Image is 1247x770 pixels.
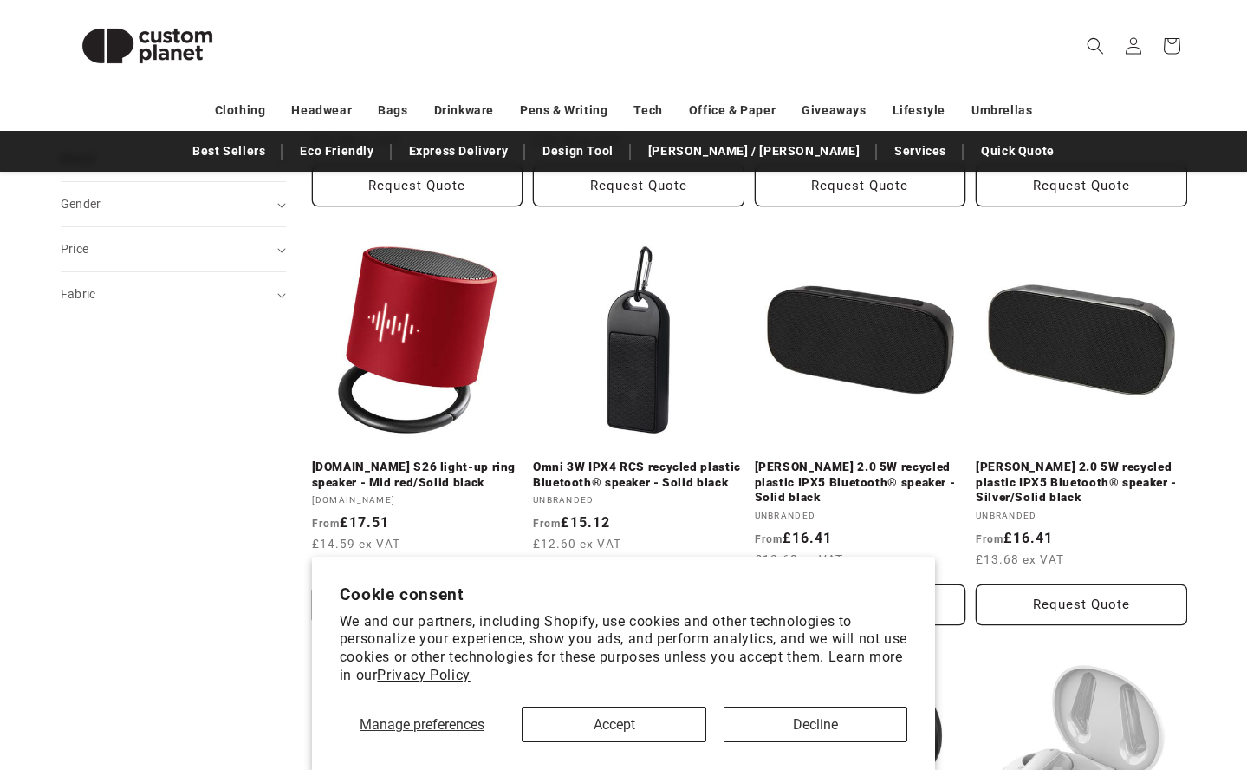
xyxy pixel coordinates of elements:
[61,227,286,271] summary: Price
[520,95,607,126] a: Pens & Writing
[534,136,622,166] a: Design Tool
[640,136,868,166] a: [PERSON_NAME] / [PERSON_NAME]
[340,584,908,604] h2: Cookie consent
[215,95,266,126] a: Clothing
[61,7,234,85] img: Custom Planet
[976,460,1187,506] a: [PERSON_NAME] 2.0 5W recycled plastic IPX5 Bluetooth® speaker - Silver/Solid black
[689,95,776,126] a: Office & Paper
[184,136,274,166] a: Best Sellers
[61,197,101,211] span: Gender
[976,166,1187,206] button: Request Quote
[291,136,382,166] a: Eco Friendly
[312,166,523,206] button: Request Quote
[377,667,470,683] a: Privacy Policy
[633,95,662,126] a: Tech
[893,95,945,126] a: Lifestyle
[972,136,1063,166] a: Quick Quote
[378,95,407,126] a: Bags
[1076,27,1114,65] summary: Search
[755,460,966,506] a: [PERSON_NAME] 2.0 5W recycled plastic IPX5 Bluetooth® speaker - Solid black
[61,182,286,226] summary: Gender (0 selected)
[400,136,517,166] a: Express Delivery
[291,95,352,126] a: Headwear
[61,272,286,316] summary: Fabric (0 selected)
[755,166,966,206] button: Request Quote
[340,613,908,685] p: We and our partners, including Shopify, use cookies and other technologies to personalize your ex...
[522,707,705,742] button: Accept
[434,95,494,126] a: Drinkware
[533,460,744,490] a: Omni 3W IPX4 RCS recycled plastic Bluetooth® speaker - Solid black
[971,95,1032,126] a: Umbrellas
[802,95,866,126] a: Giveaways
[61,242,89,256] span: Price
[533,166,744,206] button: Request Quote
[312,460,523,490] a: [DOMAIN_NAME] S26 light-up ring speaker - Mid red/Solid black
[61,287,96,301] span: Fabric
[360,716,484,733] span: Manage preferences
[340,707,505,742] button: Manage preferences
[886,136,955,166] a: Services
[950,583,1247,770] iframe: Chat Widget
[724,707,907,742] button: Decline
